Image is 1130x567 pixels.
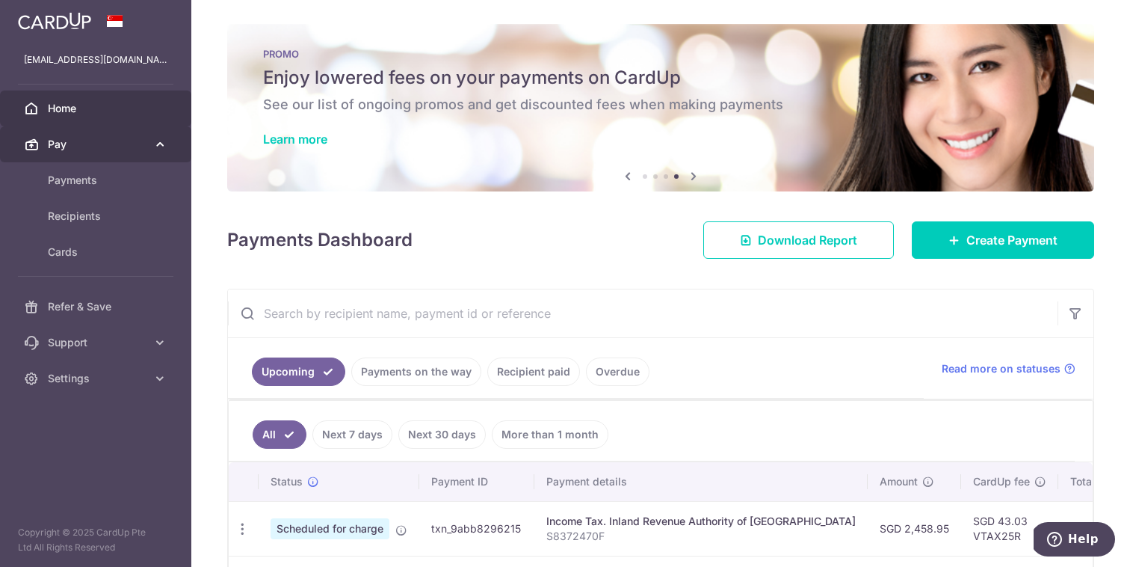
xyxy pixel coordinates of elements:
[312,420,392,449] a: Next 7 days
[263,66,1058,90] h5: Enjoy lowered fees on your payments on CardUp
[942,361,1075,376] a: Read more on statuses
[252,358,345,386] a: Upcoming
[419,462,534,501] th: Payment ID
[253,420,306,449] a: All
[48,173,146,188] span: Payments
[351,358,481,386] a: Payments on the way
[18,12,91,30] img: CardUp
[48,245,146,260] span: Cards
[263,132,327,147] a: Learn more
[398,420,486,449] a: Next 30 days
[758,231,857,249] span: Download Report
[228,289,1058,337] input: Search by recipient name, payment id or reference
[546,529,856,544] p: S8372470F
[263,96,1058,114] h6: See our list of ongoing promos and get discounted fees when making payments
[271,518,389,539] span: Scheduled for charge
[880,474,918,489] span: Amount
[942,361,1060,376] span: Read more on statuses
[263,48,1058,60] p: PROMO
[1070,474,1120,489] span: Total amt.
[868,501,961,556] td: SGD 2,458.95
[492,420,608,449] a: More than 1 month
[48,137,146,152] span: Pay
[227,24,1094,191] img: Latest Promos banner
[487,358,580,386] a: Recipient paid
[48,371,146,386] span: Settings
[534,462,868,501] th: Payment details
[1034,522,1115,560] iframe: Opens a widget where you can find more information
[24,52,167,67] p: [EMAIL_ADDRESS][DOMAIN_NAME]
[419,501,534,556] td: txn_9abb8296215
[48,299,146,314] span: Refer & Save
[271,474,303,489] span: Status
[961,501,1058,556] td: SGD 43.03 VTAX25R
[973,474,1030,489] span: CardUp fee
[586,358,649,386] a: Overdue
[227,227,413,254] h4: Payments Dashboard
[966,231,1058,249] span: Create Payment
[48,101,146,116] span: Home
[48,335,146,350] span: Support
[703,221,894,259] a: Download Report
[546,514,856,529] div: Income Tax. Inland Revenue Authority of [GEOGRAPHIC_DATA]
[912,221,1094,259] a: Create Payment
[48,209,146,224] span: Recipients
